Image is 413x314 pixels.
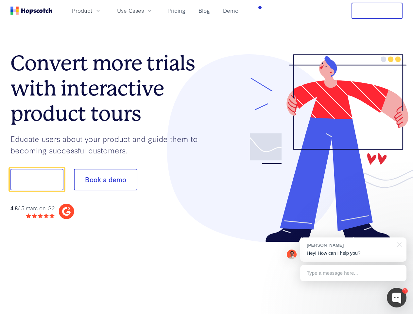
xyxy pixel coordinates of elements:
a: Home [10,7,52,15]
button: Free Trial [352,3,403,19]
p: Hey! How can I help you? [307,250,400,257]
p: Educate users about your product and guide them to becoming successful customers. [10,133,207,156]
img: Mark Spera [287,250,297,259]
strong: 4.8 [10,204,18,212]
div: [PERSON_NAME] [307,242,393,248]
button: Product [68,5,105,16]
span: Use Cases [117,7,144,15]
a: Demo [220,5,241,16]
a: Blog [196,5,213,16]
div: Type a message here... [300,265,406,281]
div: / 5 stars on G2 [10,204,55,212]
button: Book a demo [74,169,137,190]
button: Show me! [10,169,63,190]
button: Use Cases [113,5,157,16]
h1: Convert more trials with interactive product tours [10,51,207,126]
a: Pricing [165,5,188,16]
span: Product [72,7,92,15]
div: 1 [402,288,408,294]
